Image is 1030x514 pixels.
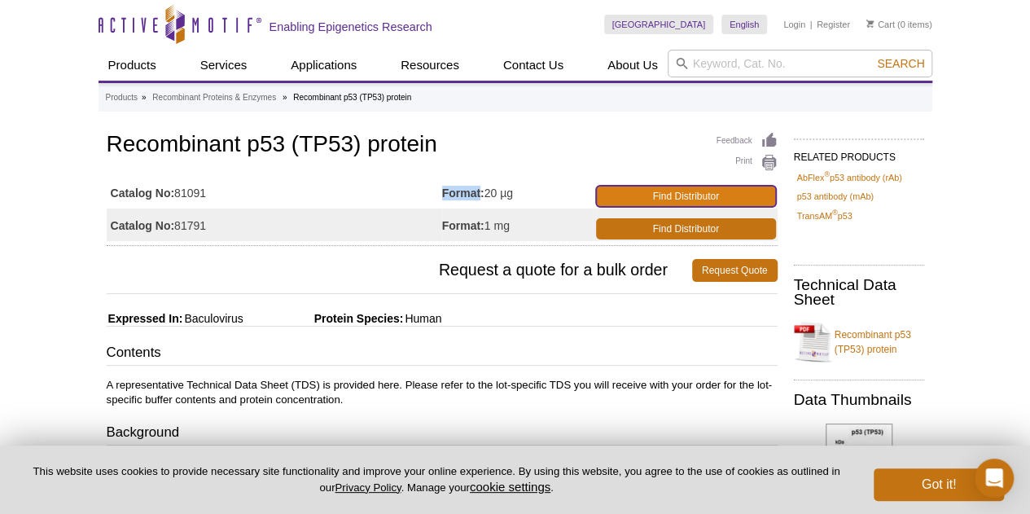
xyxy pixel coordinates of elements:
a: Resources [391,50,469,81]
strong: Format: [442,186,484,200]
h2: Enabling Epigenetics Research [270,20,432,34]
a: TransAM®p53 [797,209,852,223]
span: Baculovirus [182,312,243,325]
sup: ® [832,209,838,217]
input: Keyword, Cat. No. [668,50,932,77]
span: Human [403,312,441,325]
span: Request a quote for a bulk order [107,259,692,282]
p: This website uses cookies to provide necessary site functionality and improve your online experie... [26,464,847,495]
a: Recombinant p53 (TP53) protein [794,318,924,367]
sup: ® [824,170,830,178]
td: 81091 [107,176,442,209]
img: Your Cart [866,20,874,28]
a: Products [99,50,166,81]
a: [GEOGRAPHIC_DATA] [604,15,714,34]
button: Search [872,56,929,71]
a: Find Distributor [596,186,776,207]
li: | [810,15,813,34]
a: AbFlex®p53 antibody (rAb) [797,170,902,185]
li: » [142,93,147,102]
li: » [283,93,287,102]
a: Feedback [717,132,778,150]
h3: Background [107,423,778,446]
a: Contact Us [493,50,573,81]
a: Services [191,50,257,81]
a: Privacy Policy [335,481,401,494]
h3: Contents [107,343,778,366]
a: Find Distributor [596,218,776,239]
a: Request Quote [692,259,778,282]
h2: RELATED PRODUCTS [794,138,924,168]
a: p53 antibody (mAb) [797,189,874,204]
a: About Us [598,50,668,81]
a: Register [817,19,850,30]
td: 81791 [107,209,442,241]
a: Print [717,154,778,172]
a: Products [106,90,138,105]
strong: Format: [442,218,484,233]
button: cookie settings [470,480,550,494]
td: 1 mg [442,209,593,241]
h2: Technical Data Sheet [794,278,924,307]
span: Search [877,57,924,70]
a: Login [783,19,805,30]
div: Open Intercom Messenger [975,459,1014,498]
span: Protein Species: [247,312,404,325]
strong: Catalog No: [111,186,175,200]
a: Recombinant Proteins & Enzymes [152,90,276,105]
strong: Catalog No: [111,218,175,233]
button: Got it! [874,468,1004,501]
td: 20 µg [442,176,593,209]
a: Applications [281,50,366,81]
a: Cart [866,19,895,30]
span: Expressed In: [107,312,183,325]
h1: Recombinant p53 (TP53) protein [107,132,778,160]
li: (0 items) [866,15,932,34]
li: Recombinant p53 (TP53) protein [293,93,411,102]
p: A representative Technical Data Sheet (TDS) is provided here. Please refer to the lot-specific TD... [107,378,778,407]
h2: Data Thumbnails [794,393,924,407]
a: English [721,15,767,34]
